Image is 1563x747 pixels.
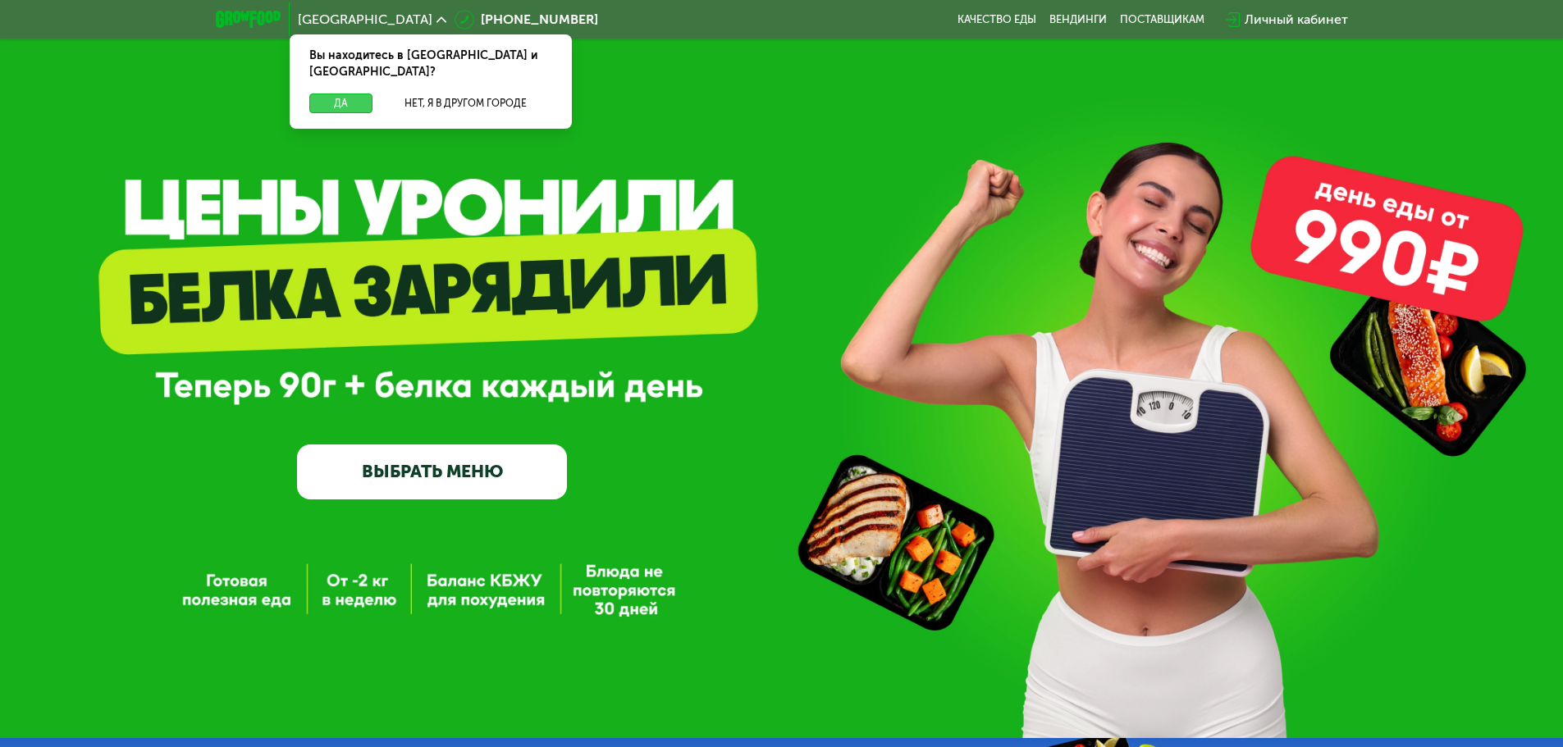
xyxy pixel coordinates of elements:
[455,10,598,30] a: [PHONE_NUMBER]
[957,13,1036,26] a: Качество еды
[379,93,552,113] button: Нет, я в другом городе
[1245,10,1348,30] div: Личный кабинет
[1120,13,1204,26] div: поставщикам
[297,444,567,499] a: ВЫБРАТЬ МЕНЮ
[298,13,432,26] span: [GEOGRAPHIC_DATA]
[290,34,572,93] div: Вы находитесь в [GEOGRAPHIC_DATA] и [GEOGRAPHIC_DATA]?
[1049,13,1107,26] a: Вендинги
[309,93,372,113] button: Да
